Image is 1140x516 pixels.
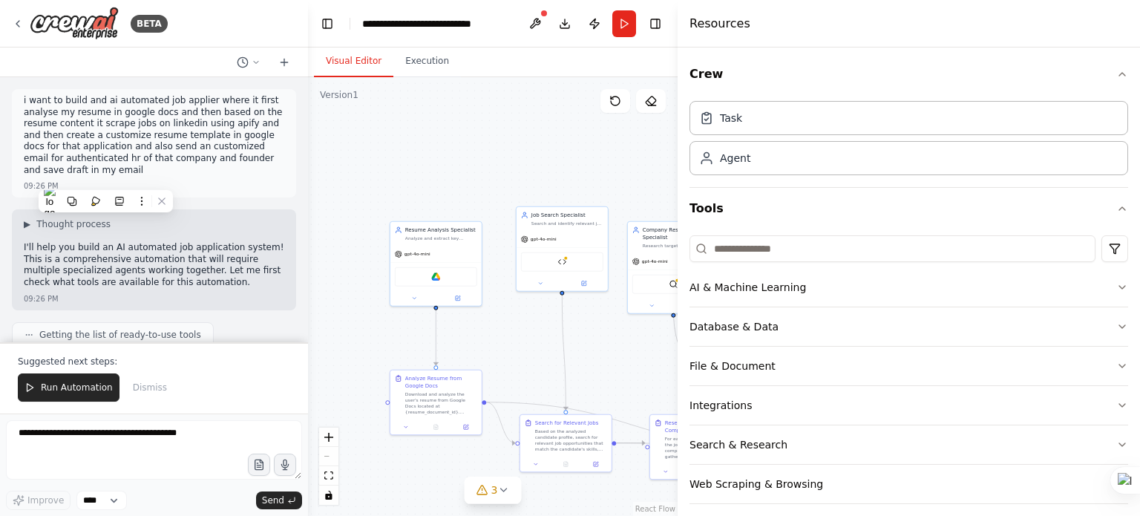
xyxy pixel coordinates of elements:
div: Research Target CompaniesFor each company identified in the job search results, conduct comprehen... [649,414,742,480]
button: Open in side panel [583,460,608,468]
button: File & Document [689,347,1128,385]
button: fit view [319,466,338,486]
div: 09:26 PM [24,180,59,192]
span: gpt-4o-mini [404,251,430,257]
button: toggle interactivity [319,486,338,505]
button: zoom in [319,428,338,447]
div: Job Search Specialist [531,212,603,219]
div: Research Target Companies [665,419,737,434]
div: Version 1 [320,89,358,101]
div: For each company identified in the job search results, conduct comprehensive research to gather i... [665,436,737,460]
span: Dismiss [133,382,167,393]
div: Analyze and extract key information from the user's resume in Google Docs, including skills, expe... [405,235,477,241]
div: Company Research Specialist [643,226,715,241]
button: Hide left sidebar [317,13,338,34]
g: Edge from 2dbb90c6-9d06-40e7-bc0b-805bd8cafbe3 to 8bdbff57-087e-4fe8-bffe-1ce71f16d146 [487,399,516,447]
button: Execution [393,46,461,77]
span: gpt-4o-mini [531,236,557,242]
div: 09:26 PM [24,293,59,304]
button: ▶Thought process [24,218,111,230]
div: Search and identify relevant job opportunities based on the candidate's profile using job search ... [531,221,603,226]
div: Agent [720,151,750,166]
span: 3 [491,483,498,497]
div: Database & Data [689,319,779,334]
img: Google Drive [431,272,440,281]
p: I'll help you build an AI automated job application system! This is a comprehensive automation th... [24,242,284,288]
button: Visual Editor [314,46,393,77]
button: Run Automation [18,373,119,402]
div: File & Document [689,359,776,373]
div: Company Research SpecialistResearch target companies thoroughly to gather information about their... [627,221,720,314]
g: Edge from f41a9fea-0895-454f-b14c-fa072643fbfd to 8bdbff57-087e-4fe8-bffe-1ce71f16d146 [558,295,569,410]
div: Search for Relevant JobsBased on the analyzed candidate profile, search for relevant job opportun... [520,414,612,473]
div: Based on the analyzed candidate profile, search for relevant job opportunities that match the can... [535,428,607,452]
div: Integrations [689,398,752,413]
div: React Flow controls [319,428,338,505]
button: Tools [689,188,1128,229]
div: Search & Research [689,437,787,452]
button: Web Scraping & Browsing [689,465,1128,503]
span: Send [262,494,284,506]
span: Thought process [36,218,111,230]
button: Open in side panel [563,279,605,288]
button: Open in side panel [436,294,479,303]
div: AI & Machine Learning [689,280,806,295]
div: Research target companies thoroughly to gather information about their culture, values, recent de... [643,243,715,249]
h4: Resources [689,15,750,33]
span: Getting the list of ready-to-use tools [39,329,201,341]
span: gpt-4o-mini [642,258,668,264]
button: Database & Data [689,307,1128,346]
button: AI & Machine Learning [689,268,1128,307]
g: Edge from 8bdbff57-087e-4fe8-bffe-1ce71f16d146 to 6e656187-ba2c-43fa-a4e7-99994b901aa5 [617,440,776,451]
span: Improve [27,494,64,506]
div: Resume Analysis Specialist [405,226,477,234]
div: Download and analyze the user's resume from Google Docs located at {resume_document_id}. Extract ... [405,391,477,415]
img: Logo [30,7,119,40]
span: ▶ [24,218,30,230]
button: 3 [465,477,522,504]
button: Open in side panel [453,422,478,431]
g: Edge from 2dbb90c6-9d06-40e7-bc0b-805bd8cafbe3 to 6e656187-ba2c-43fa-a4e7-99994b901aa5 [487,399,776,451]
button: Switch to previous chat [231,53,266,71]
div: Crew [689,95,1128,187]
button: No output available [420,422,451,431]
button: Dismiss [125,373,174,402]
button: Integrations [689,386,1128,425]
img: SerplyWebSearchTool [669,280,678,289]
button: Hide right sidebar [645,13,666,34]
div: Analyze Resume from Google DocsDownload and analyze the user's resume from Google Docs located at... [390,370,482,436]
button: Crew [689,53,1128,95]
button: Improve [6,491,71,510]
div: BETA [131,15,168,33]
button: No output available [550,460,581,468]
div: Resume Analysis SpecialistAnalyze and extract key information from the user's resume in Google Do... [390,221,482,307]
div: Web Scraping & Browsing [689,477,823,491]
a: React Flow attribution [635,505,675,513]
img: Apify LinkedIn Job Scraper [557,258,566,267]
div: Tools [689,229,1128,516]
div: Search for Relevant Jobs [535,419,599,427]
g: Edge from b8a48649-9efc-484b-8142-15c9d3942d70 to 2dbb90c6-9d06-40e7-bc0b-805bd8cafbe3 [432,310,439,365]
button: Click to speak your automation idea [274,454,296,476]
span: Run Automation [41,382,113,393]
button: Start a new chat [272,53,296,71]
div: Analyze Resume from Google Docs [405,375,477,390]
p: i want to build and ai automated job applier where it first analyse my resume in google docs and ... [24,95,284,176]
div: Task [720,111,742,125]
g: Edge from 8bdbff57-087e-4fe8-bffe-1ce71f16d146 to 35b851ce-65db-4e06-8d3b-73d4afc708f1 [617,440,646,447]
p: Suggested next steps: [18,356,290,368]
nav: breadcrumb [362,16,471,31]
button: Upload files [248,454,270,476]
div: Job Search SpecialistSearch and identify relevant job opportunities based on the candidate's prof... [516,206,609,292]
button: Search & Research [689,425,1128,464]
button: Send [256,491,302,509]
